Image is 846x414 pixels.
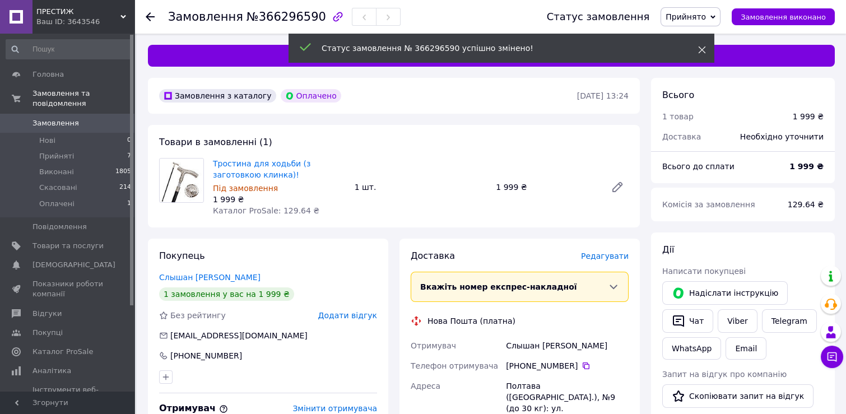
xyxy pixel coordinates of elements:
span: Повідомлення [32,222,87,232]
span: Отримувач [411,341,456,350]
span: Всього [662,90,694,100]
span: Замовлення [32,118,79,128]
div: Замовлення з каталогу [159,89,276,103]
div: Статус замовлення [547,11,650,22]
span: 1805 [115,167,131,177]
span: Головна [32,69,64,80]
div: 1 999 ₴ [213,194,346,205]
div: [PHONE_NUMBER] [169,350,243,361]
span: №366296590 [247,10,326,24]
span: Вкажіть номер експрес-накладної [420,282,577,291]
span: Без рейтингу [170,311,226,320]
span: Написати покупцеві [662,267,746,276]
span: Виконані [39,167,74,177]
span: Змінити отримувача [292,404,377,413]
span: Під замовлення [213,184,278,193]
span: Замовлення виконано [741,13,826,21]
div: Слышан [PERSON_NAME] [504,336,631,356]
button: Email [726,337,766,360]
span: 0 [127,136,131,146]
span: Доставка [411,250,455,261]
span: Адреса [411,382,440,390]
div: Нова Пошта (платна) [425,315,518,327]
span: Каталог ProSale [32,347,93,357]
a: Слышан [PERSON_NAME] [159,273,261,282]
span: 214 [119,183,131,193]
a: Viber [718,309,757,333]
span: Прийняті [39,151,74,161]
span: 129.64 ₴ [788,200,824,209]
span: Аналітика [32,366,71,376]
span: [EMAIL_ADDRESS][DOMAIN_NAME] [170,331,308,340]
span: Додати відгук [318,311,377,320]
button: Замовлення виконано [732,8,835,25]
div: Ваш ID: 3643546 [36,17,134,27]
span: 7 [127,151,131,161]
div: Необхідно уточнити [733,124,830,149]
span: Покупці [32,328,63,338]
div: Оплачено [281,89,341,103]
span: Отримувач [159,403,228,413]
span: Відгуки [32,309,62,319]
span: Інструменти веб-майстра та SEO [32,385,104,405]
span: Каталог ProSale: 129.64 ₴ [213,206,319,215]
button: Скопіювати запит на відгук [662,384,814,408]
time: [DATE] 13:24 [577,91,629,100]
span: Прийнято [666,12,706,21]
img: Тростина для ходьби (з заготовкою клинка)! [160,159,203,202]
span: Доставка [662,132,701,141]
span: Дії [662,244,674,255]
div: 1 999 ₴ [491,179,602,195]
span: Замовлення [168,10,243,24]
div: [PHONE_NUMBER] [506,360,629,371]
span: [DEMOGRAPHIC_DATA] [32,260,115,270]
a: Редагувати [606,176,629,198]
div: 1 замовлення у вас на 1 999 ₴ [159,287,294,301]
a: WhatsApp [662,337,721,360]
span: Телефон отримувача [411,361,498,370]
a: Тростина для ходьби (з заготовкою клинка)! [213,159,311,179]
div: Статус замовлення № 366296590 успішно змінено! [322,43,670,54]
span: Товари та послуги [32,241,104,251]
b: 1 999 ₴ [789,162,824,171]
span: 1 товар [662,112,694,121]
div: 1 шт. [350,179,492,195]
div: 1 999 ₴ [793,111,824,122]
button: Надіслати інструкцію [662,281,788,305]
a: Telegram [762,309,817,333]
button: Чат з покупцем [821,346,843,368]
span: Показники роботи компанії [32,279,104,299]
span: Запит на відгук про компанію [662,370,787,379]
input: Пошук [6,39,132,59]
span: ПРЕСТИЖ [36,7,120,17]
div: Повернутися назад [146,11,155,22]
span: Скасовані [39,183,77,193]
span: Замовлення та повідомлення [32,89,134,109]
span: Оплачені [39,199,75,209]
span: Покупець [159,250,205,261]
span: Товари в замовленні (1) [159,137,272,147]
button: Чат [662,309,713,333]
span: Комісія за замовлення [662,200,755,209]
span: Нові [39,136,55,146]
span: Редагувати [581,252,629,261]
span: 1 [127,199,131,209]
span: Всього до сплати [662,162,735,171]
